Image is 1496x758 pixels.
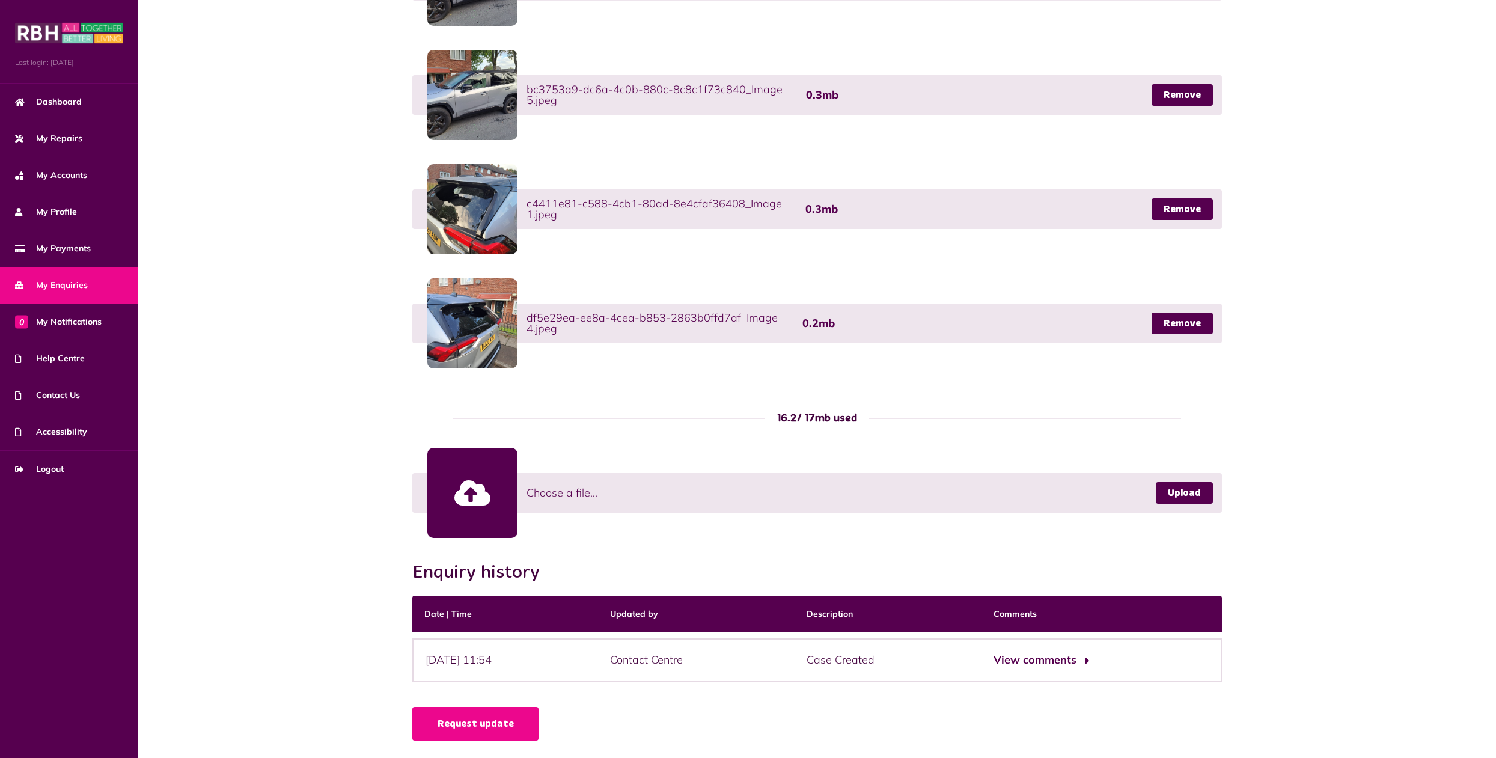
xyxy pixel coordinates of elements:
div: Contact Centre [598,638,795,682]
span: Last login: [DATE] [15,57,123,68]
span: Choose a file... [527,484,597,501]
th: Comments [982,596,1222,632]
span: My Enquiries [15,279,88,292]
span: 0.3mb [805,204,838,215]
span: My Payments [15,242,91,255]
th: Description [795,596,982,632]
span: Help Centre [15,352,85,365]
span: My Profile [15,206,77,218]
span: Dashboard [15,96,82,108]
a: Remove [1152,84,1213,106]
span: Accessibility [15,426,87,438]
span: 0.2mb [802,318,835,329]
div: [DATE] 11:54 [412,638,598,682]
span: Logout [15,463,64,475]
a: Upload [1156,482,1213,504]
th: Updated by [598,596,795,632]
div: / 17mb used [765,411,869,427]
a: Request update [412,707,539,741]
a: Remove [1152,198,1213,220]
span: df5e29ea-ee8a-4cea-b853-2863b0ffd7af_Image 4.jpeg [527,313,790,334]
span: 0.3mb [806,90,838,100]
span: Contact Us [15,389,80,402]
span: 0 [15,315,28,328]
span: My Repairs [15,132,82,145]
button: View comments [994,652,1087,669]
h2: Enquiry history [412,562,552,584]
div: Case Created [795,638,982,682]
img: MyRBH [15,21,123,45]
span: My Accounts [15,169,87,182]
span: My Notifications [15,316,102,328]
th: Date | Time [412,596,598,632]
span: bc3753a9-dc6a-4c0b-880c-8c8c1f73c840_Image 5.jpeg [527,84,794,106]
span: c4411e81-c588-4cb1-80ad-8e4cfaf36408_Image 1.jpeg [527,198,793,220]
a: Remove [1152,313,1213,334]
span: 16.2 [777,413,797,424]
